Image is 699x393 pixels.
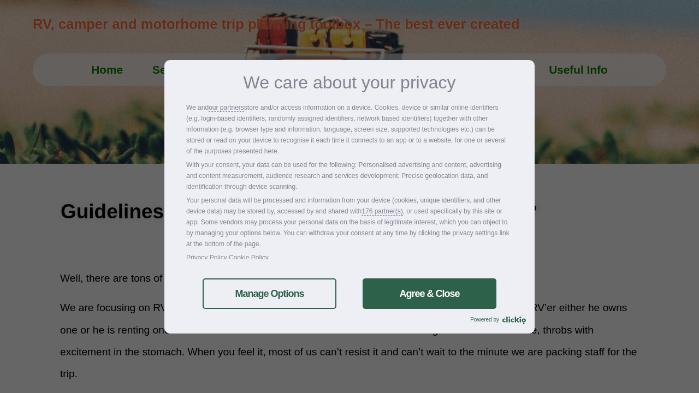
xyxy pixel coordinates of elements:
p: We and store and/or access information on a device. Cookies, device or similar online identifiers... [186,102,513,157]
a: 176 partner(s) [362,206,402,217]
a: Privacy Policy [186,254,227,261]
p: Your personal data will be processed and information from your device (cookies, unique identifier... [186,195,513,249]
a: Cookie Policy [229,254,269,261]
h3: We care about your privacy [186,74,513,91]
a: Manage Options [203,278,336,309]
a: our partners [209,102,244,113]
span: Powered by [470,317,502,323]
a: Agree & Close [363,278,496,309]
p: With your consent, your data can be used for the following: Personalised advertising and content,... [186,159,513,192]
